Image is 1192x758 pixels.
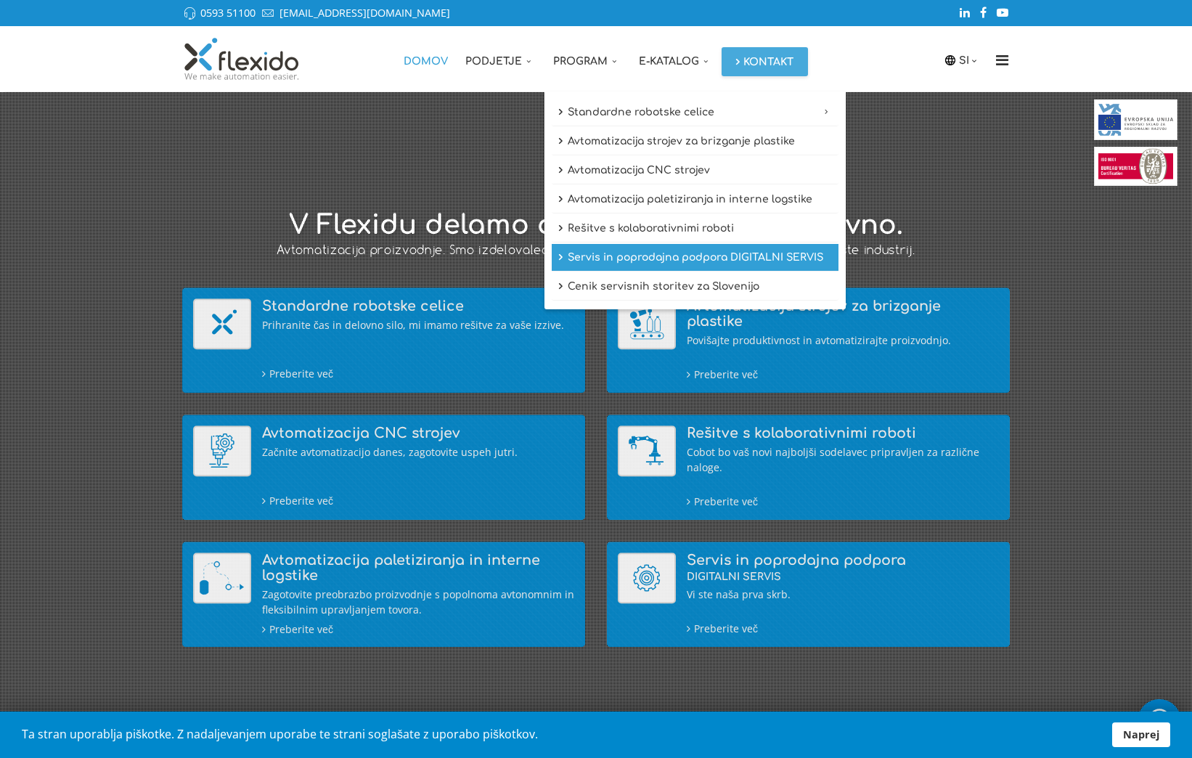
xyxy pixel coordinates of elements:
a: Naprej [1112,722,1170,747]
img: whatsapp_icon_white.svg [1145,706,1174,734]
img: Avtomatizacija CNC strojev [193,425,251,476]
div: Povišajte produktivnost in avtomatizirajte proizvodnjo. [687,333,999,348]
a: 0593 51100 [200,6,256,20]
a: Cenik servisnih storitev za Slovenijo [552,273,838,301]
div: Preberite več [262,492,574,508]
a: Rešitve s kolaborativnimi roboti [552,215,838,243]
a: Avtomatizacija strojev za brizganje plastike Avtomatizacija strojev za brizganje plastike Povišaj... [618,298,999,382]
h4: Standardne robotske celice [262,298,574,314]
h4: Avtomatizacija strojev za brizganje plastike [687,298,999,329]
img: Bureau Veritas Certification [1094,147,1177,186]
img: Avtomatizacija strojev za brizganje plastike [618,298,676,349]
img: Flexido, d.o.o. [182,37,301,81]
div: Preberite več [687,366,999,382]
h4: Rešitve s kolaborativnimi roboti [687,425,999,441]
a: Servis in poprodajna podpora (DIGITALNI SERVIS) Servis in poprodajna podporaDIGITALNI SERVIS Vi s... [618,553,999,636]
a: Program [544,26,630,91]
img: Standardne robotske celice [193,298,251,349]
span: DIGITALNI SERVIS [687,571,781,582]
div: Vi ste naša prva skrb. [687,587,999,602]
h4: Avtomatizacija CNC strojev [262,425,574,441]
a: Avtomatizacija paletiziranja in interne logstike Avtomatizacija paletiziranja in interne logstike... [193,553,574,637]
a: Avtomatizacija CNC strojev [552,157,838,184]
a: SI [959,52,981,68]
a: Avtomatizacija paletiziranja in interne logstike [552,186,838,213]
img: EU skladi [1094,99,1177,140]
div: Preberite več [687,620,999,636]
a: Domov [395,26,457,91]
a: [EMAIL_ADDRESS][DOMAIN_NAME] [279,6,450,20]
a: Servis in poprodajna podpora DIGITALNI SERVIS [552,244,838,272]
img: Avtomatizacija paletiziranja in interne logstike [193,553,251,603]
div: Zagotovite preobrazbo proizvodnje s popolnoma avtonomnim in fleksibilnim upravljanjem tovora. [262,587,574,617]
img: Rešitve s kolaborativnimi roboti [618,425,676,476]
div: Preberite več [687,493,999,509]
img: icon-laguage.svg [944,54,957,67]
h4: Servis in poprodajna podpora [687,553,999,583]
a: Avtomatizacija CNC strojev Avtomatizacija CNC strojev Začnite avtomatizacijo danes, zagotovite us... [193,425,574,508]
i: Menu [990,53,1013,68]
div: Cobot bo vaš novi najboljši sodelavec pripravljen za različne naloge. [687,444,999,475]
div: Preberite več [262,365,574,381]
a: E-katalog [630,26,722,91]
a: Standardne robotske celice [552,99,838,126]
div: Preberite več [262,621,574,637]
div: Prihranite čas in delovno silo, mi imamo rešitve za vaše izzive. [262,317,574,333]
a: Rešitve s kolaborativnimi roboti Rešitve s kolaborativnimi roboti Cobot bo vaš novi najboljši sod... [618,425,999,509]
img: Servis in poprodajna podpora (DIGITALNI SERVIS) [618,553,676,603]
h4: Avtomatizacija paletiziranja in interne logstike [262,553,574,583]
a: Standardne robotske celice Standardne robotske celice Prihranite čas in delovno silo, mi imamo re... [193,298,574,381]
a: Avtomatizacija strojev za brizganje plastike [552,128,838,155]
a: Kontakt [722,47,808,76]
a: Menu [990,26,1013,91]
a: Podjetje [457,26,544,91]
div: Začnite avtomatizacijo danes, zagotovite uspeh jutri. [262,444,574,460]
